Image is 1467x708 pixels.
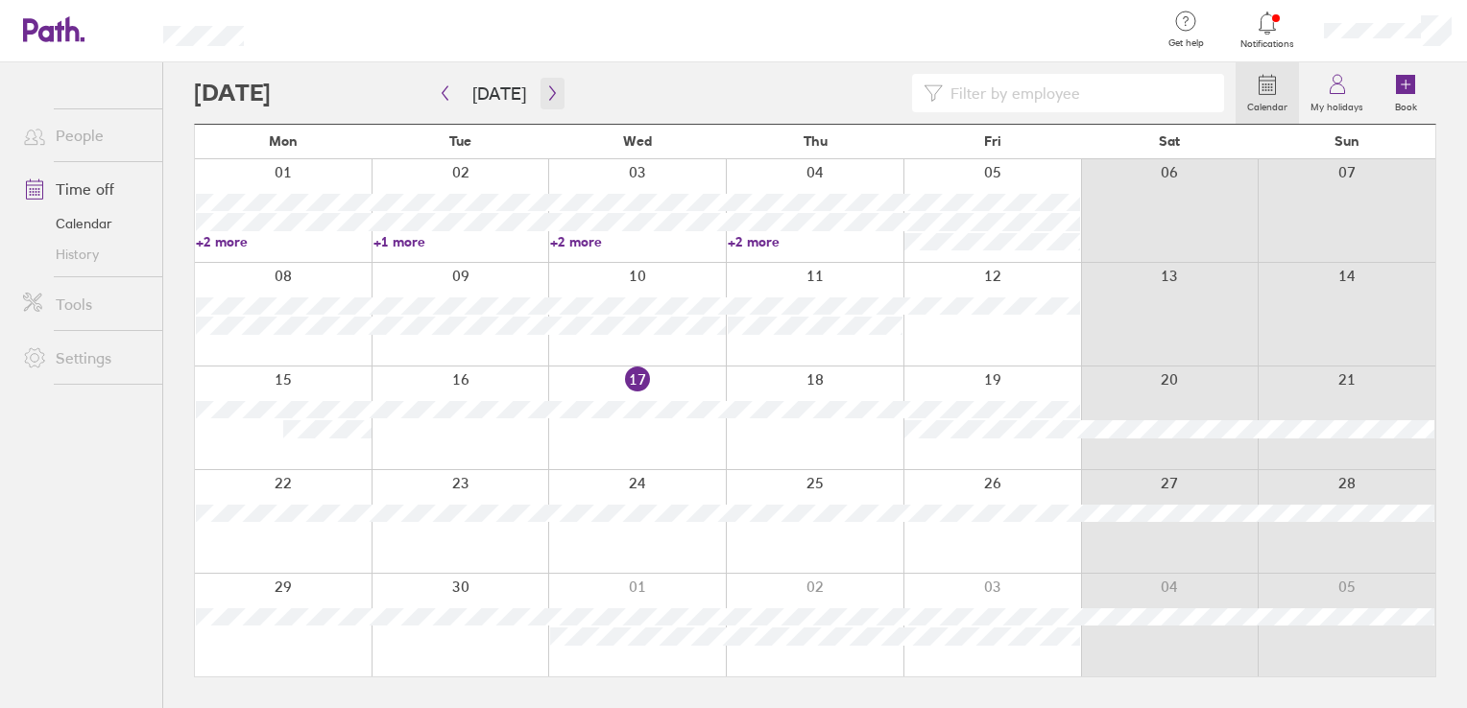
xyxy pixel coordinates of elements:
a: Book [1375,62,1436,124]
span: Thu [804,133,828,149]
a: Calendar [1236,62,1299,124]
span: Sun [1335,133,1359,149]
span: Notifications [1237,38,1299,50]
a: People [8,116,162,154]
input: Filter by employee [943,75,1214,111]
a: +2 more [728,233,903,250]
span: Mon [269,133,298,149]
span: Get help [1155,37,1217,49]
a: My holidays [1299,62,1375,124]
a: Notifications [1237,10,1299,50]
a: Time off [8,170,162,208]
span: Fri [984,133,1001,149]
button: [DATE] [457,78,541,109]
span: Wed [623,133,652,149]
span: Sat [1159,133,1180,149]
a: Calendar [8,208,162,239]
label: Book [1383,96,1429,113]
label: My holidays [1299,96,1375,113]
span: Tue [449,133,471,149]
a: +1 more [373,233,549,250]
a: +2 more [196,233,372,250]
a: History [8,239,162,270]
a: +2 more [550,233,726,250]
a: Tools [8,285,162,323]
a: Settings [8,339,162,377]
label: Calendar [1236,96,1299,113]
